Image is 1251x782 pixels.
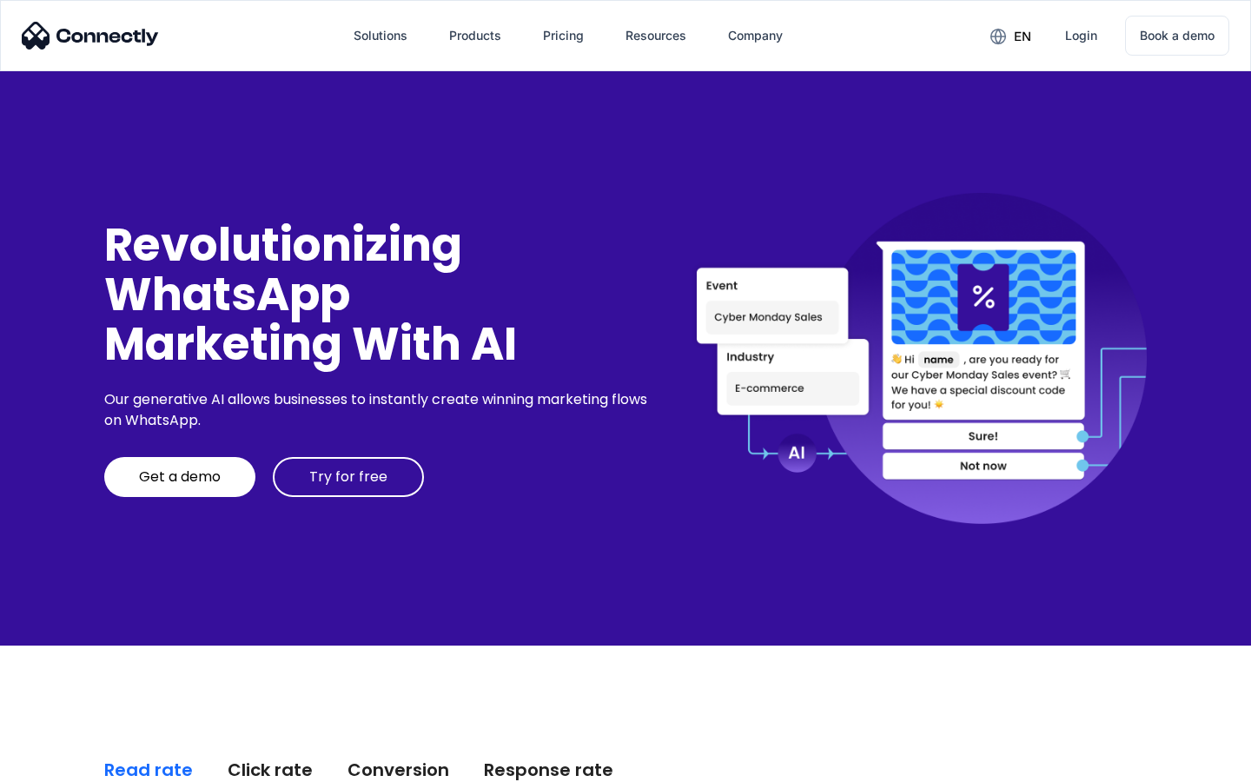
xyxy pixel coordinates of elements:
a: Pricing [529,15,598,56]
div: Read rate [104,758,193,782]
div: Company [728,23,783,48]
a: Login [1051,15,1111,56]
img: Connectly Logo [22,22,159,50]
div: Our generative AI allows businesses to instantly create winning marketing flows on WhatsApp. [104,389,653,431]
div: en [1014,24,1031,49]
a: Try for free [273,457,424,497]
div: Revolutionizing WhatsApp Marketing With AI [104,220,653,369]
div: Click rate [228,758,313,782]
div: Login [1065,23,1097,48]
div: Products [449,23,501,48]
div: Get a demo [139,468,221,486]
div: Solutions [354,23,407,48]
a: Get a demo [104,457,255,497]
div: Pricing [543,23,584,48]
div: Try for free [309,468,387,486]
div: Conversion [347,758,449,782]
a: Book a demo [1125,16,1229,56]
div: Response rate [484,758,613,782]
div: Resources [625,23,686,48]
